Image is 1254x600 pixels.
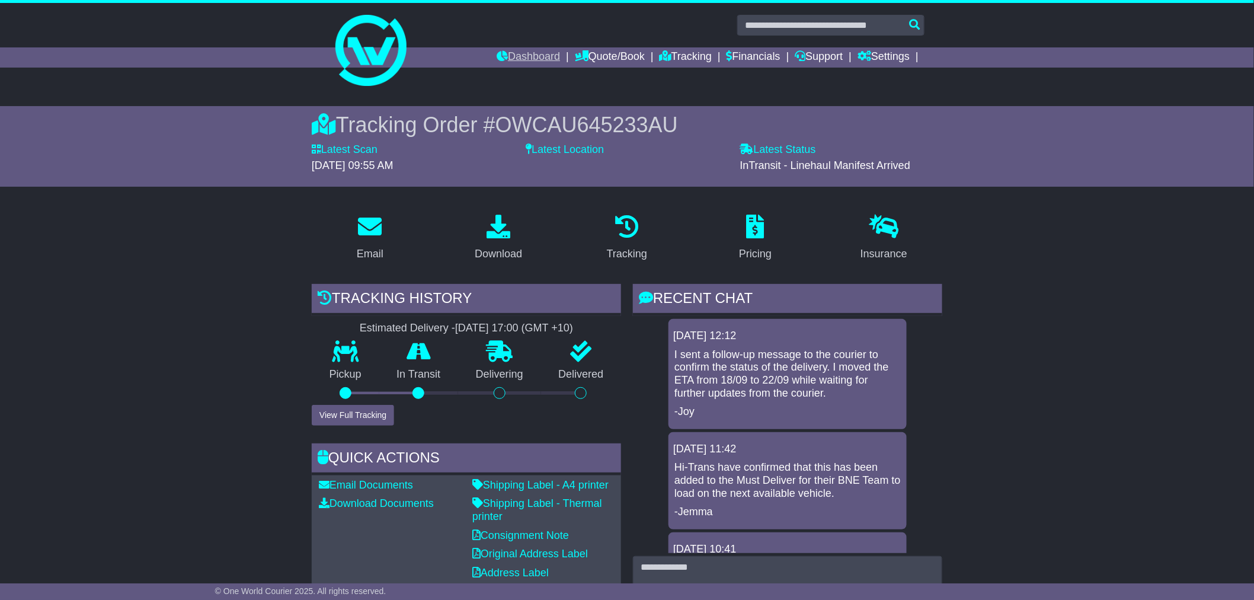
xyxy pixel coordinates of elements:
div: [DATE] 12:12 [673,330,902,343]
p: Delivered [541,368,622,381]
a: Address Label [472,567,549,579]
div: [DATE] 10:41 [673,543,902,556]
a: Original Address Label [472,548,588,560]
a: Email Documents [319,479,413,491]
div: Tracking [607,246,647,262]
a: Tracking [660,47,712,68]
a: Download [467,210,530,266]
p: -Jemma [674,506,901,519]
a: Quote/Book [575,47,645,68]
a: Pricing [731,210,779,266]
div: [DATE] 17:00 (GMT +10) [455,322,573,335]
div: RECENT CHAT [633,284,942,316]
span: InTransit - Linehaul Manifest Arrived [740,159,910,171]
p: Hi-Trans have confirmed that this has been added to the Must Deliver for their BNE Team to load o... [674,461,901,500]
div: Download [475,246,522,262]
a: Tracking [599,210,655,266]
div: Estimated Delivery - [312,322,621,335]
p: Delivering [458,368,541,381]
a: Support [795,47,843,68]
span: © One World Courier 2025. All rights reserved. [215,586,386,596]
a: Financials [727,47,780,68]
span: [DATE] 09:55 AM [312,159,394,171]
p: Pickup [312,368,379,381]
a: Dashboard [497,47,560,68]
a: Email [349,210,391,266]
div: Tracking history [312,284,621,316]
a: Consignment Note [472,529,569,541]
span: OWCAU645233AU [495,113,678,137]
div: Tracking Order # [312,112,942,138]
div: [DATE] 11:42 [673,443,902,456]
a: Settings [858,47,910,68]
a: Shipping Label - Thermal printer [472,497,602,522]
label: Latest Scan [312,143,378,157]
p: -Joy [674,406,901,419]
a: Insurance [853,210,915,266]
div: Email [357,246,383,262]
label: Latest Location [526,143,604,157]
div: Pricing [739,246,772,262]
p: I sent a follow-up message to the courier to confirm the status of the delivery. I moved the ETA ... [674,349,901,400]
p: In Transit [379,368,459,381]
a: Download Documents [319,497,434,509]
button: View Full Tracking [312,405,394,426]
div: Insurance [860,246,907,262]
label: Latest Status [740,143,816,157]
div: Quick Actions [312,443,621,475]
a: Shipping Label - A4 printer [472,479,609,491]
